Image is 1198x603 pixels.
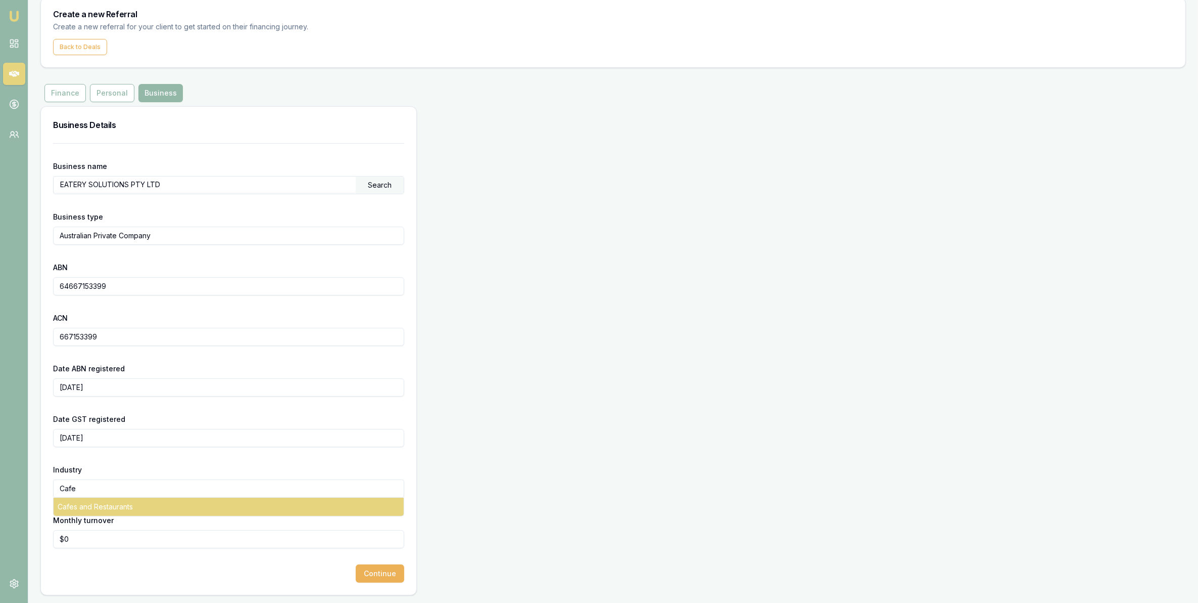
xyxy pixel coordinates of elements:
label: Business name [53,162,107,170]
button: Personal [90,84,134,102]
button: Continue [356,565,404,583]
button: Back to Deals [53,39,107,55]
label: ABN [53,263,68,272]
label: Business type [53,212,103,221]
button: Business [138,84,183,102]
label: Monthly turnover [53,516,114,525]
img: emu-icon-u.png [8,10,20,22]
div: Search [356,177,404,194]
label: ACN [53,314,68,322]
h3: Business Details [53,119,404,131]
label: Industry [53,465,82,474]
div: Cafes and Restaurants [54,498,404,516]
label: Date ABN registered [53,364,125,373]
input: Start typing to search for your industry [53,480,404,498]
input: YYYY-MM-DD [53,429,404,447]
h3: Create a new Referral [53,10,1173,18]
button: Finance [44,84,86,102]
input: $ [53,530,404,548]
label: Date GST registered [53,415,125,423]
p: Create a new referral for your client to get started on their financing journey. [53,21,312,33]
input: Enter business name [54,177,356,193]
input: YYYY-MM-DD [53,378,404,397]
